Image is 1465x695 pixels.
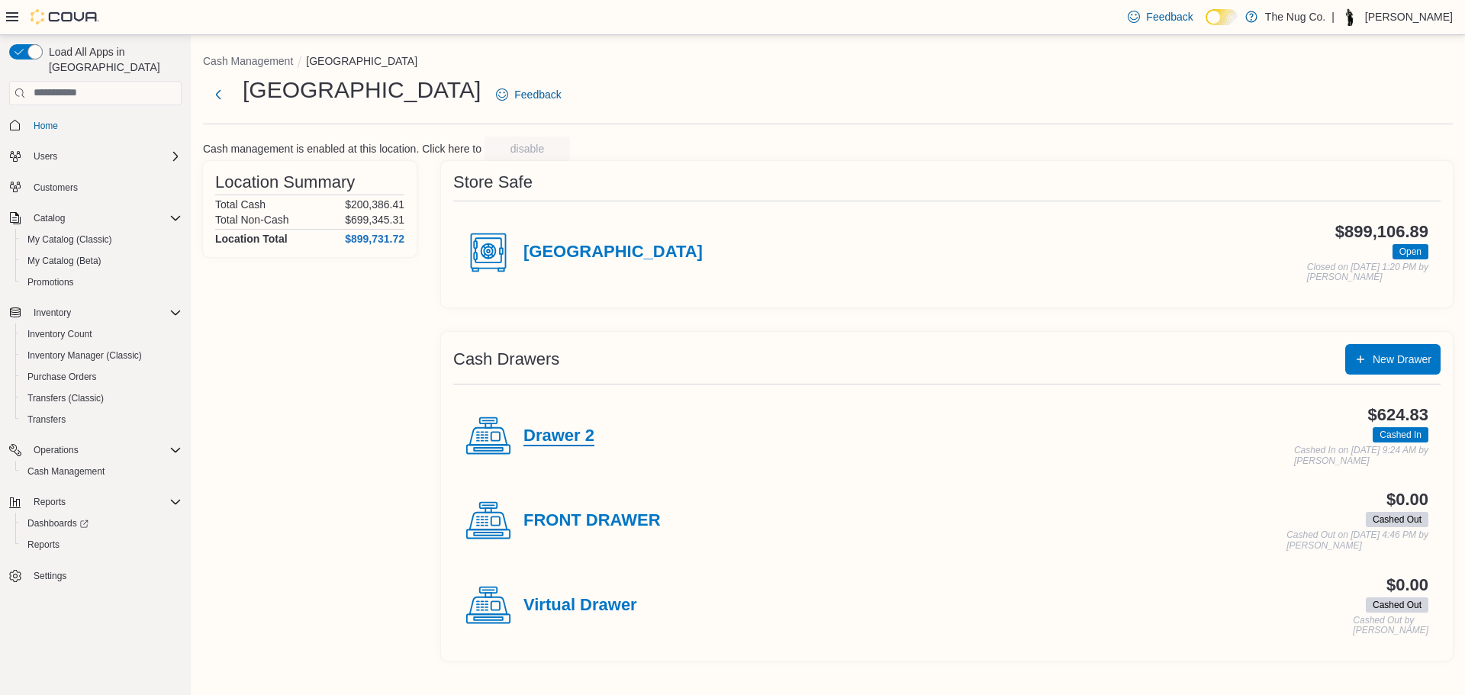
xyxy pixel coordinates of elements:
[1373,598,1422,612] span: Cashed Out
[21,252,182,270] span: My Catalog (Beta)
[21,536,182,554] span: Reports
[15,388,188,409] button: Transfers (Classic)
[27,116,182,135] span: Home
[1365,8,1453,26] p: [PERSON_NAME]
[3,146,188,167] button: Users
[1307,262,1428,283] p: Closed on [DATE] 1:20 PM by [PERSON_NAME]
[1386,491,1428,509] h3: $0.00
[27,233,112,246] span: My Catalog (Classic)
[1386,576,1428,594] h3: $0.00
[27,276,74,288] span: Promotions
[21,368,103,386] a: Purchase Orders
[215,198,266,211] h6: Total Cash
[27,441,182,459] span: Operations
[523,426,594,446] h4: Drawer 2
[27,179,84,197] a: Customers
[21,273,80,291] a: Promotions
[523,511,661,531] h4: FRONT DRAWER
[243,75,481,105] h1: [GEOGRAPHIC_DATA]
[21,389,182,407] span: Transfers (Classic)
[21,325,182,343] span: Inventory Count
[34,307,71,319] span: Inventory
[203,143,481,155] p: Cash management is enabled at this location. Click here to
[15,250,188,272] button: My Catalog (Beta)
[523,596,637,616] h4: Virtual Drawer
[21,273,182,291] span: Promotions
[345,198,404,211] p: $200,386.41
[215,214,289,226] h6: Total Non-Cash
[3,439,188,461] button: Operations
[27,371,97,383] span: Purchase Orders
[27,567,72,585] a: Settings
[203,79,233,110] button: Next
[490,79,567,110] a: Feedback
[15,272,188,293] button: Promotions
[203,53,1453,72] nav: An example of EuiBreadcrumbs
[27,539,60,551] span: Reports
[21,536,66,554] a: Reports
[27,413,66,426] span: Transfers
[27,255,101,267] span: My Catalog (Beta)
[510,141,544,156] span: disable
[21,346,182,365] span: Inventory Manager (Classic)
[1345,344,1441,375] button: New Drawer
[215,233,288,245] h4: Location Total
[27,304,182,322] span: Inventory
[34,120,58,132] span: Home
[1341,8,1359,26] div: Thomas Leeder
[453,350,559,368] h3: Cash Drawers
[306,55,417,67] button: [GEOGRAPHIC_DATA]
[21,410,182,429] span: Transfers
[514,87,561,102] span: Feedback
[523,243,703,262] h4: [GEOGRAPHIC_DATA]
[1146,9,1193,24] span: Feedback
[3,565,188,587] button: Settings
[34,444,79,456] span: Operations
[15,366,188,388] button: Purchase Orders
[27,441,85,459] button: Operations
[27,465,105,478] span: Cash Management
[27,349,142,362] span: Inventory Manager (Classic)
[15,409,188,430] button: Transfers
[27,328,92,340] span: Inventory Count
[1335,223,1428,241] h3: $899,106.89
[1373,427,1428,442] span: Cashed In
[1373,352,1431,367] span: New Drawer
[1373,513,1422,526] span: Cashed Out
[1399,245,1422,259] span: Open
[215,173,355,191] h3: Location Summary
[34,496,66,508] span: Reports
[21,230,118,249] a: My Catalog (Classic)
[1366,597,1428,613] span: Cashed Out
[34,150,57,162] span: Users
[21,252,108,270] a: My Catalog (Beta)
[3,208,188,229] button: Catalog
[27,178,182,197] span: Customers
[485,137,570,161] button: disable
[27,517,89,529] span: Dashboards
[15,461,188,482] button: Cash Management
[27,147,63,166] button: Users
[1122,2,1199,32] a: Feedback
[15,513,188,534] a: Dashboards
[9,108,182,627] nav: Complex example
[203,55,293,67] button: Cash Management
[21,514,182,533] span: Dashboards
[27,304,77,322] button: Inventory
[1294,446,1428,466] p: Cashed In on [DATE] 9:24 AM by [PERSON_NAME]
[27,117,64,135] a: Home
[27,566,182,585] span: Settings
[21,368,182,386] span: Purchase Orders
[34,212,65,224] span: Catalog
[21,462,111,481] a: Cash Management
[3,176,188,198] button: Customers
[27,493,182,511] span: Reports
[3,491,188,513] button: Reports
[31,9,99,24] img: Cova
[1286,530,1428,551] p: Cashed Out on [DATE] 4:46 PM by [PERSON_NAME]
[1393,244,1428,259] span: Open
[1265,8,1325,26] p: The Nug Co.
[345,214,404,226] p: $699,345.31
[15,323,188,345] button: Inventory Count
